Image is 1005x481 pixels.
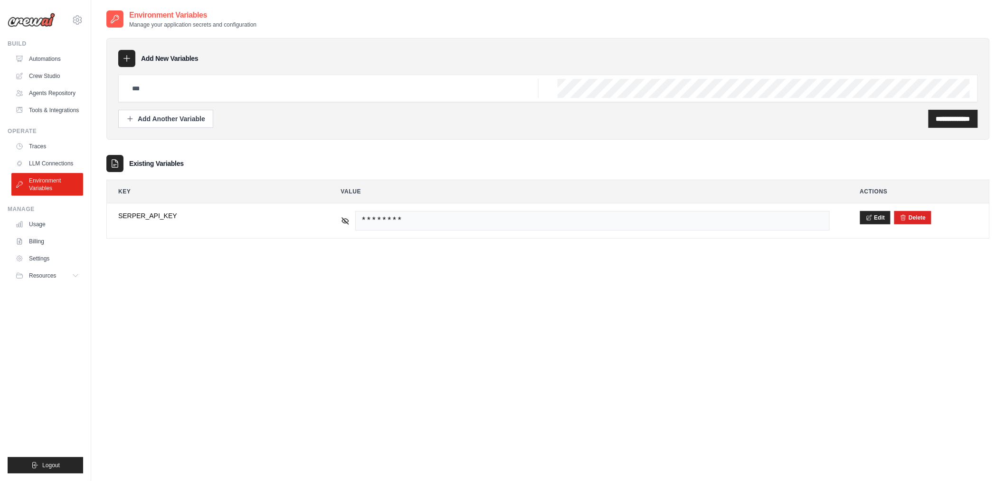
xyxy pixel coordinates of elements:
[129,10,256,21] h2: Environment Variables
[8,205,83,213] div: Manage
[11,173,83,196] a: Environment Variables
[849,180,989,203] th: Actions
[29,272,56,279] span: Resources
[11,268,83,283] button: Resources
[118,110,213,128] button: Add Another Variable
[8,127,83,135] div: Operate
[11,103,83,118] a: Tools & Integrations
[129,159,184,168] h3: Existing Variables
[330,180,841,203] th: Value
[107,180,322,203] th: Key
[11,234,83,249] a: Billing
[860,211,891,224] button: Edit
[11,156,83,171] a: LLM Connections
[8,13,55,27] img: Logo
[118,211,311,221] span: SERPER_API_KEY
[129,21,256,29] p: Manage your application secrets and configuration
[8,40,83,48] div: Build
[126,114,205,124] div: Add Another Variable
[11,251,83,266] a: Settings
[900,214,926,221] button: Delete
[141,54,199,63] h3: Add New Variables
[11,139,83,154] a: Traces
[11,68,83,84] a: Crew Studio
[11,86,83,101] a: Agents Repository
[42,462,60,469] span: Logout
[8,457,83,473] button: Logout
[11,51,83,67] a: Automations
[11,217,83,232] a: Usage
